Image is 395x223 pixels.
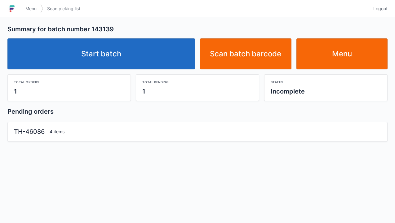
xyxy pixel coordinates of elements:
span: Menu [25,6,37,12]
a: Logout [370,3,388,14]
div: 1 [14,87,124,96]
div: Status [271,80,381,85]
span: Scan picking list [47,6,80,12]
a: Start batch [7,38,195,69]
a: Scan batch barcode [200,38,291,69]
h2: Pending orders [7,107,388,116]
div: Total orders [14,80,124,85]
div: 1 [142,87,253,96]
div: 4 items [47,129,384,135]
img: svg> [40,1,43,16]
div: TH-46086 [11,127,47,136]
a: Scan picking list [43,3,84,14]
div: Incomplete [271,87,381,96]
span: Logout [373,6,388,12]
a: Menu [296,38,388,69]
h2: Summary for batch number 143139 [7,25,388,33]
img: logo-small.jpg [7,4,17,14]
div: Total pending [142,80,253,85]
a: Menu [22,3,40,14]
